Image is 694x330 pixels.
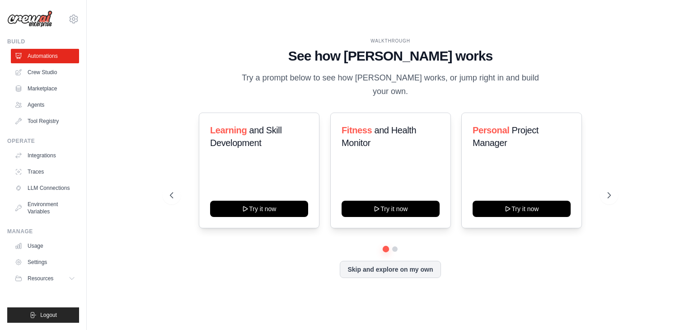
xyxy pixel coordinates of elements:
[40,311,57,319] span: Logout
[210,125,247,135] span: Learning
[11,271,79,286] button: Resources
[28,275,53,282] span: Resources
[342,201,440,217] button: Try it now
[7,307,79,323] button: Logout
[210,125,281,148] span: and Skill Development
[170,48,611,64] h1: See how [PERSON_NAME] works
[340,261,441,278] button: Skip and explore on my own
[473,125,509,135] span: Personal
[11,114,79,128] a: Tool Registry
[7,137,79,145] div: Operate
[7,38,79,45] div: Build
[239,71,542,98] p: Try a prompt below to see how [PERSON_NAME] works, or jump right in and build your own.
[11,197,79,219] a: Environment Variables
[11,255,79,269] a: Settings
[342,125,372,135] span: Fitness
[7,228,79,235] div: Manage
[473,201,571,217] button: Try it now
[210,201,308,217] button: Try it now
[11,65,79,80] a: Crew Studio
[11,239,79,253] a: Usage
[11,148,79,163] a: Integrations
[11,81,79,96] a: Marketplace
[170,38,611,44] div: WALKTHROUGH
[473,125,539,148] span: Project Manager
[11,165,79,179] a: Traces
[342,125,416,148] span: and Health Monitor
[11,181,79,195] a: LLM Connections
[11,98,79,112] a: Agents
[11,49,79,63] a: Automations
[7,10,52,28] img: Logo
